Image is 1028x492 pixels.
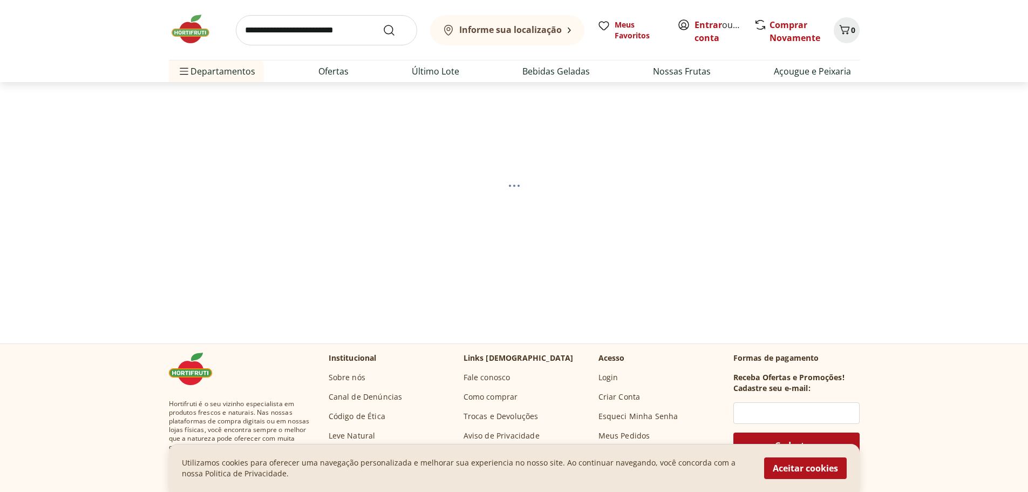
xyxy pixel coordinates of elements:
a: Entrar [695,19,722,31]
a: Como comprar [464,392,518,402]
a: Canal de Denúncias [329,392,403,402]
p: Acesso [598,353,625,363]
p: Links [DEMOGRAPHIC_DATA] [464,353,574,363]
a: Meus Favoritos [597,19,664,41]
a: Nossas Frutas [653,65,711,78]
h3: Receba Ofertas e Promoções! [733,372,845,383]
input: search [236,15,417,45]
button: Informe sua localização [430,15,584,45]
span: 0 [851,25,855,35]
p: Formas de pagamento [733,353,860,363]
a: Último Lote [412,65,459,78]
img: Hortifruti [169,13,223,45]
a: Trocas e Devoluções [464,411,539,422]
a: Login [598,372,618,383]
b: Informe sua localização [459,24,562,36]
a: Meus Pedidos [598,430,650,441]
span: Cadastrar [775,441,818,450]
p: Utilizamos cookies para oferecer uma navegação personalizada e melhorar sua experiencia no nosso ... [182,457,751,479]
a: Comprar Novamente [770,19,820,44]
img: Hortifruti [169,353,223,385]
a: Leve Natural [329,430,376,441]
button: Cadastrar [733,433,860,459]
a: Bebidas Geladas [522,65,590,78]
span: Departamentos [178,58,255,84]
button: Aceitar cookies [764,457,847,479]
button: Submit Search [383,24,409,37]
a: Ofertas [318,65,349,78]
h3: Cadastre seu e-mail: [733,383,811,394]
a: Sobre nós [329,372,365,383]
span: ou [695,18,743,44]
button: Menu [178,58,190,84]
p: Institucional [329,353,377,363]
button: Carrinho [834,17,860,43]
a: Código de Ética [329,411,385,422]
span: Hortifruti é o seu vizinho especialista em produtos frescos e naturais. Nas nossas plataformas de... [169,400,311,460]
a: Criar Conta [598,392,641,402]
a: Criar conta [695,19,754,44]
a: Fale conosco [464,372,510,383]
a: Esqueci Minha Senha [598,411,678,422]
a: Açougue e Peixaria [774,65,851,78]
a: Aviso de Privacidade [464,430,540,441]
span: Meus Favoritos [615,19,664,41]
